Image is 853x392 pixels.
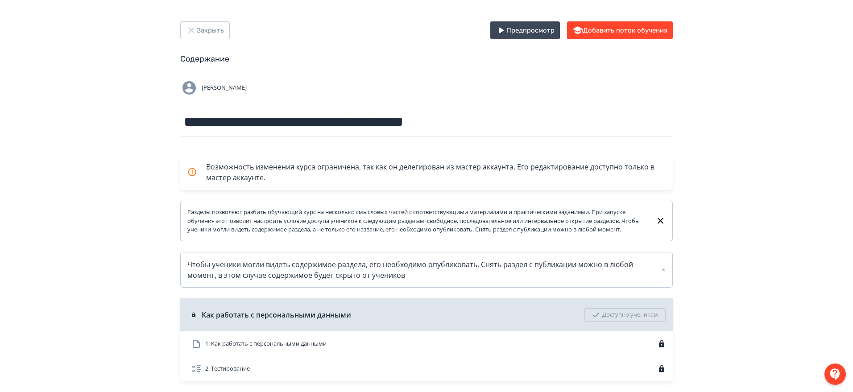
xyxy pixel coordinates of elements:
[187,208,648,234] div: Разделы позволяют разбить обучающий курс на несколько смысловых частей с соответствующими материа...
[187,161,666,183] div: Возможность изменения курса ограничена, так как он делегирован из мастер аккаунта. Его редактиров...
[202,83,247,92] span: [PERSON_NAME]
[490,21,560,39] button: Предпросмотр
[205,364,250,373] span: 2. Тестирование
[187,259,666,281] div: Чтобы ученики могли видеть содержимое раздела, его необходимо опубликовать. Снять раздел с публик...
[180,21,230,39] button: Закрыть
[567,21,673,39] button: Добавить поток обучения
[584,308,666,322] div: Доступно ученикам
[180,54,229,64] a: Содержание
[205,339,327,348] span: 1. Как работать с персональными данными
[202,309,351,320] span: Как работать с персональными данными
